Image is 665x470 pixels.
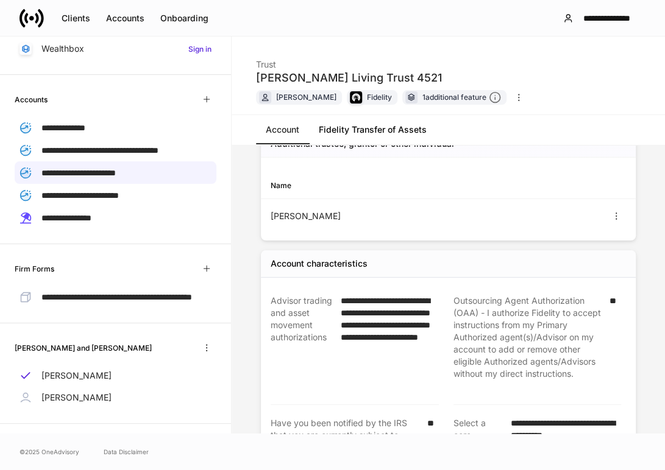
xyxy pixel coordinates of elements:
p: [PERSON_NAME] [41,370,112,382]
a: WealthboxSign in [15,38,216,60]
div: Advisor trading and asset movement authorizations [271,295,333,392]
button: Clients [54,9,98,28]
a: Fidelity Transfer of Assets [309,115,436,144]
div: Fidelity [367,91,392,103]
h6: [PERSON_NAME] and [PERSON_NAME] [15,342,152,354]
a: [PERSON_NAME] [15,365,216,387]
div: Trust [256,51,442,71]
div: [PERSON_NAME] [276,91,336,103]
a: Data Disclaimer [104,447,149,457]
h6: Firm Forms [15,263,54,275]
p: [PERSON_NAME] [41,391,112,404]
button: Onboarding [152,9,216,28]
div: Outsourcing Agent Authorization (OAA) - I authorize Fidelity to accept instructions from my Prima... [453,295,603,392]
span: © 2025 OneAdvisory [20,447,79,457]
div: 1 additional feature [422,91,501,104]
div: Account characteristics [271,258,368,270]
div: Onboarding [160,12,208,24]
div: Accounts [106,12,144,24]
h6: Accounts [15,94,48,105]
a: Account [256,115,309,144]
h6: Sign in [188,43,212,55]
p: Wealthbox [41,43,84,55]
div: Name [271,180,449,191]
div: Clients [62,12,90,24]
button: Accounts [98,9,152,28]
a: [PERSON_NAME] [15,387,216,409]
div: [PERSON_NAME] [271,210,449,222]
div: [PERSON_NAME] Living Trust 4521 [256,71,442,85]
